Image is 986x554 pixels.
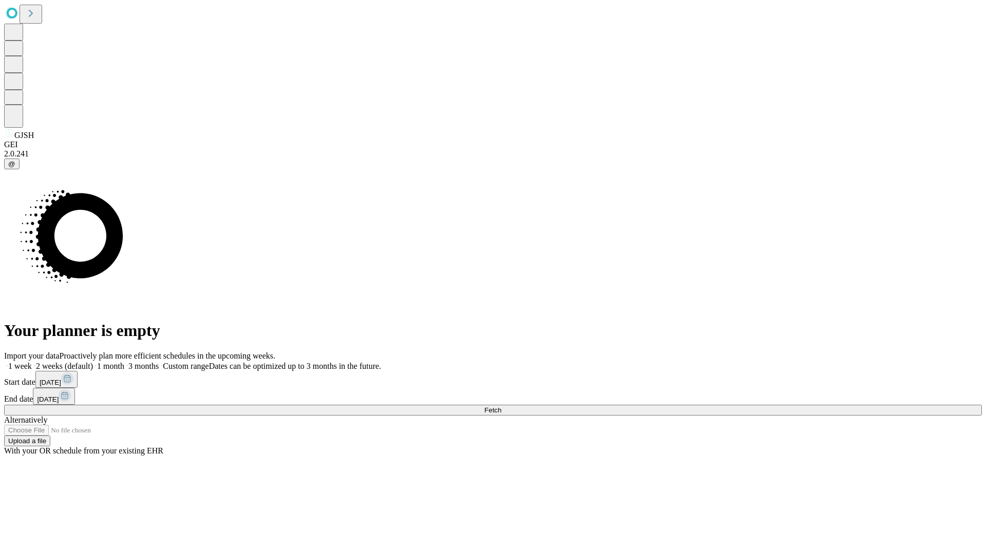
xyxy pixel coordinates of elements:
button: @ [4,159,20,169]
span: 3 months [128,362,159,370]
div: End date [4,388,982,405]
span: GJSH [14,131,34,140]
span: @ [8,160,15,168]
span: Fetch [484,406,501,414]
span: Custom range [163,362,208,370]
div: GEI [4,140,982,149]
span: [DATE] [40,379,61,386]
span: [DATE] [37,395,59,403]
h1: Your planner is empty [4,321,982,340]
span: With your OR schedule from your existing EHR [4,446,163,455]
button: Fetch [4,405,982,415]
span: Import your data [4,351,60,360]
span: Alternatively [4,415,47,424]
span: 1 week [8,362,32,370]
span: Dates can be optimized up to 3 months in the future. [209,362,381,370]
button: [DATE] [35,371,78,388]
span: 2 weeks (default) [36,362,93,370]
button: [DATE] [33,388,75,405]
div: Start date [4,371,982,388]
button: Upload a file [4,436,50,446]
span: Proactively plan more efficient schedules in the upcoming weeks. [60,351,275,360]
span: 1 month [97,362,124,370]
div: 2.0.241 [4,149,982,159]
